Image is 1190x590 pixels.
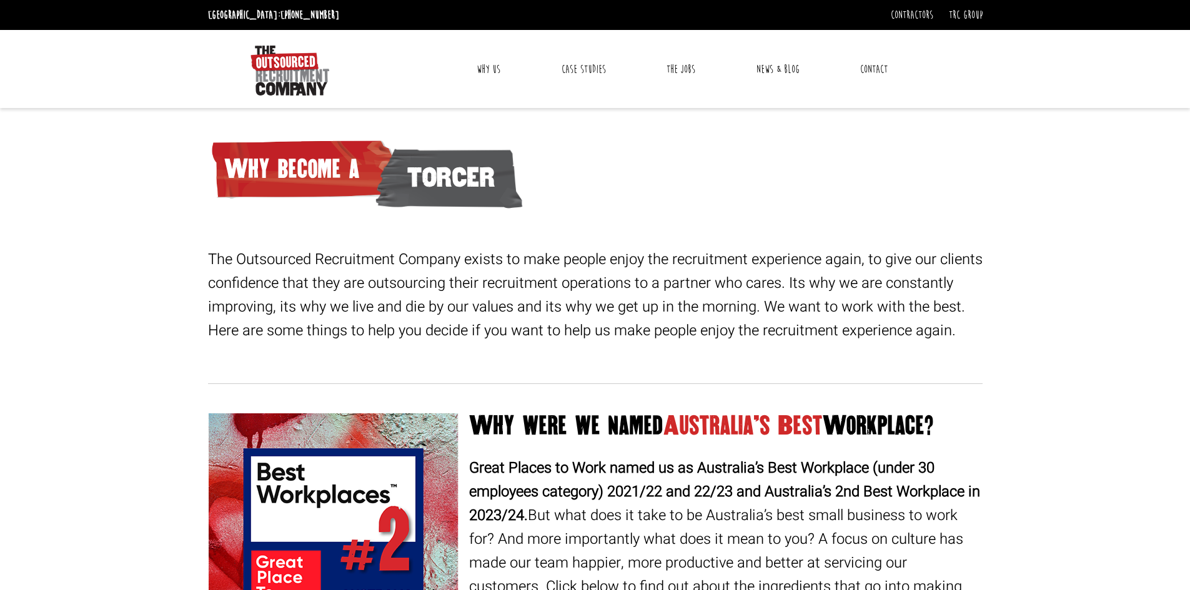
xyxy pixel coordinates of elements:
[467,54,510,85] a: Why Us
[747,54,809,85] a: News & Blog
[891,8,933,22] a: Contractors
[657,54,705,85] a: The Jobs
[208,134,399,204] span: Why become a
[208,248,983,343] p: The Outsourced Recruitment Company exists to make people enjoy the recruitment experience again, ...
[552,54,615,85] a: Case Studies
[469,411,983,441] span: Why were we named Workplace?
[205,5,342,25] li: [GEOGRAPHIC_DATA]:
[851,54,897,85] a: Contact
[469,457,980,526] strong: Great Places to Work named us as Australia’s Best Workplace (under 30 employees category) 2021/22...
[949,8,983,22] a: TRC Group
[280,8,339,22] a: [PHONE_NUMBER]
[375,143,523,212] span: TORCER
[663,411,823,440] span: Australia’s Best
[250,46,329,96] img: The Outsourced Recruitment Company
